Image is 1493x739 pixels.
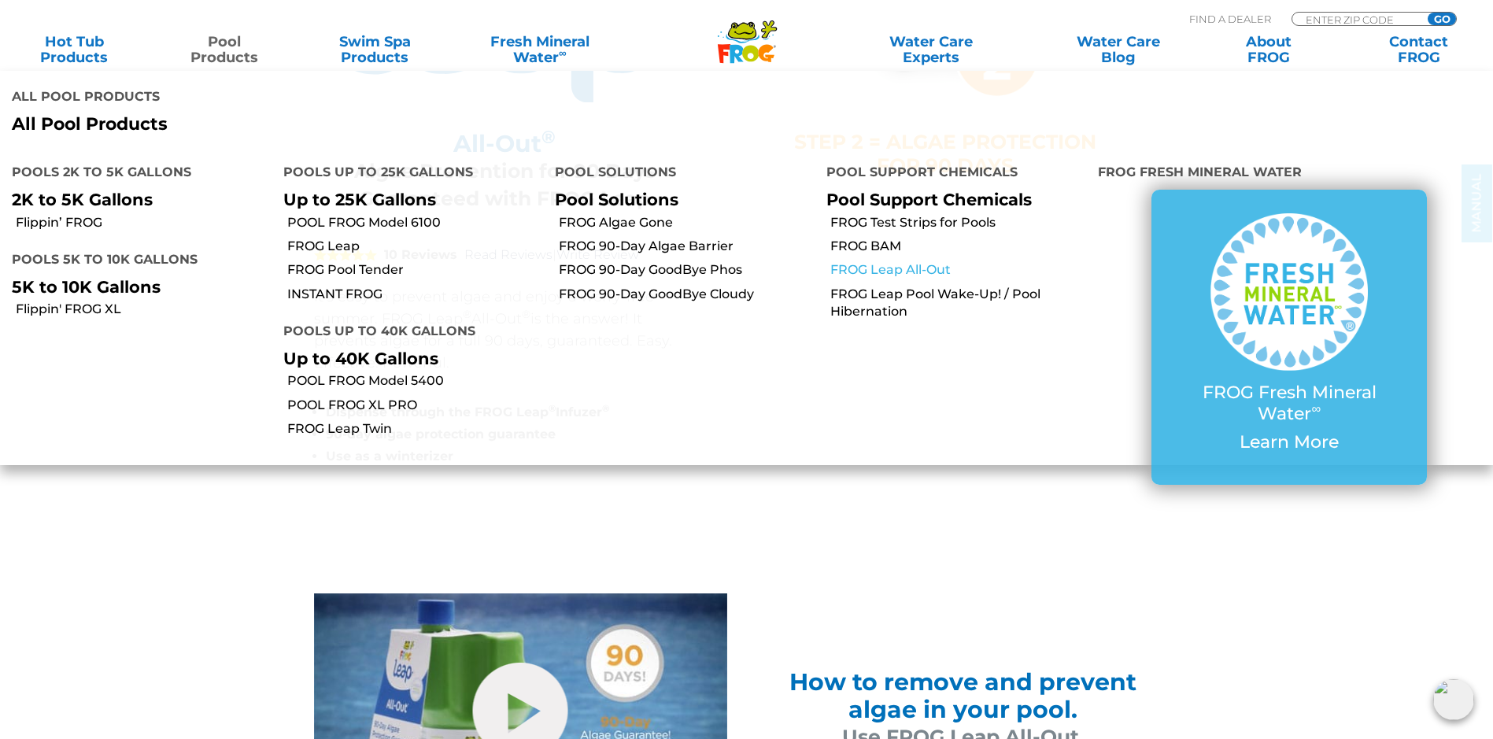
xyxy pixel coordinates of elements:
[1059,34,1177,65] a: Water CareBlog
[559,238,815,255] a: FROG 90-Day Algae Barrier
[837,34,1026,65] a: Water CareExperts
[830,238,1086,255] a: FROG BAM
[287,261,543,279] a: FROG Pool Tender
[1183,432,1395,453] p: Learn More
[826,190,1074,209] p: Pool Support Chemicals
[287,372,543,390] a: POOL FROG Model 5400
[283,317,531,349] h4: Pools up to 40K Gallons
[287,397,543,414] a: POOL FROG XL PRO
[559,46,567,59] sup: ∞
[16,34,133,65] a: Hot TubProducts
[1189,12,1271,26] p: Find A Dealer
[12,246,260,277] h4: Pools 5K to 10K Gallons
[830,286,1086,321] a: FROG Leap Pool Wake-Up! / Pool Hibernation
[12,158,260,190] h4: Pools 2K to 5K Gallons
[1183,382,1395,424] p: FROG Fresh Mineral Water
[287,420,543,438] a: FROG Leap Twin
[12,83,735,114] h4: All Pool Products
[12,114,735,135] a: All Pool Products
[826,158,1074,190] h4: Pool Support Chemicals
[1183,213,1395,460] a: FROG Fresh Mineral Water∞ Learn More
[166,34,283,65] a: PoolProducts
[555,158,803,190] h4: Pool Solutions
[559,286,815,303] a: FROG 90-Day GoodBye Cloudy
[1098,158,1481,190] h4: FROG Fresh Mineral Water
[316,34,434,65] a: Swim SpaProducts
[12,190,260,209] p: 2K to 5K Gallons
[789,667,1136,724] span: How to remove and prevent algae in your pool.
[830,261,1086,279] a: FROG Leap All-Out
[830,214,1086,231] a: FROG Test Strips for Pools
[283,158,531,190] h4: Pools up to 25K Gallons
[16,214,272,231] a: Flippin’ FROG
[1210,34,1327,65] a: AboutFROG
[1433,679,1474,720] img: openIcon
[467,34,613,65] a: Fresh MineralWater∞
[287,286,543,303] a: INSTANT FROG
[559,214,815,231] a: FROG Algae Gone
[1311,401,1321,416] sup: ∞
[283,190,531,209] p: Up to 25K Gallons
[1428,13,1456,25] input: GO
[287,214,543,231] a: POOL FROG Model 6100
[559,261,815,279] a: FROG 90-Day GoodBye Phos
[1360,34,1477,65] a: ContactFROG
[12,277,260,297] p: 5K to 10K Gallons
[287,238,543,255] a: FROG Leap
[16,301,272,318] a: Flippin' FROG XL
[555,190,678,209] a: Pool Solutions
[1304,13,1410,26] input: Zip Code Form
[283,349,531,368] p: Up to 40K Gallons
